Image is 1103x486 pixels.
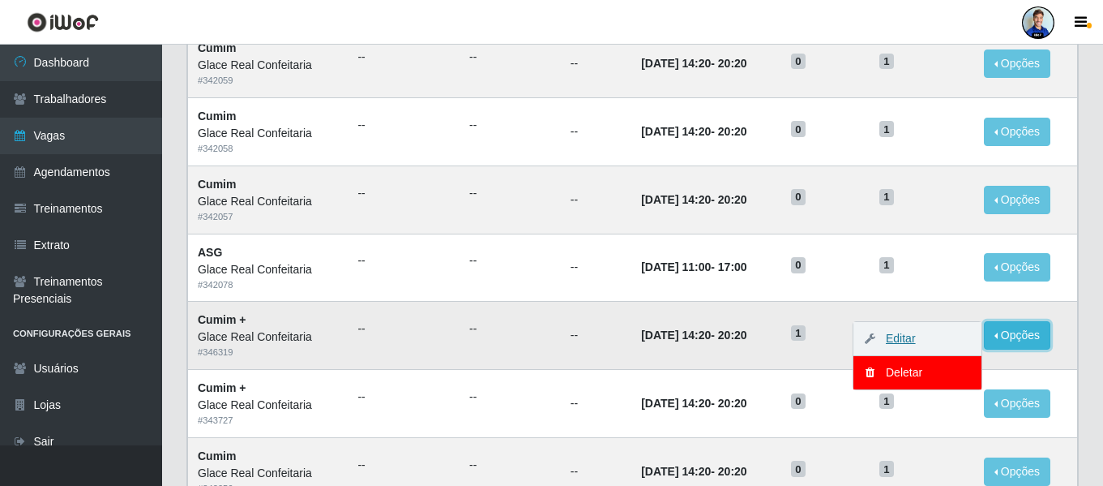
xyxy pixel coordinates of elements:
time: 20:20 [718,57,747,70]
div: # 343727 [198,414,338,428]
strong: - [641,125,746,138]
ul: -- [469,117,551,134]
span: 0 [791,121,806,137]
td: -- [561,370,631,438]
div: # 342058 [198,142,338,156]
div: Glace Real Confeitaria [198,397,338,414]
button: Opções [984,49,1050,78]
strong: - [641,329,746,342]
span: 1 [879,394,894,410]
time: 20:20 [718,397,747,410]
button: Opções [984,118,1050,146]
strong: - [641,193,746,206]
button: Opções [984,186,1050,214]
strong: Cumim + [198,381,246,394]
strong: Cumim [198,110,236,123]
td: -- [561,97,631,166]
ul: -- [469,389,551,406]
div: # 342078 [198,278,338,292]
button: Opções [984,253,1050,282]
div: Glace Real Confeitaria [198,329,338,346]
strong: Cumim + [198,313,246,326]
td: -- [561,302,631,370]
span: 1 [879,121,894,137]
a: Editar [870,332,916,345]
ul: -- [357,117,450,134]
time: [DATE] 14:20 [641,465,711,478]
ul: -- [357,389,450,406]
ul: -- [469,185,551,202]
time: 20:20 [718,465,747,478]
time: [DATE] 14:20 [641,397,711,410]
strong: - [641,465,746,478]
div: Glace Real Confeitaria [198,125,338,142]
strong: Cumim [198,178,236,191]
time: [DATE] 14:20 [641,125,711,138]
div: Deletar [870,364,965,381]
span: 0 [791,394,806,410]
button: Opções [984,321,1050,350]
span: 0 [791,189,806,205]
div: Glace Real Confeitaria [198,261,338,278]
ul: -- [357,320,450,338]
div: Glace Real Confeitaria [198,465,338,482]
div: # 342057 [198,210,338,224]
td: -- [561,166,631,234]
strong: - [641,260,746,273]
ul: -- [357,49,450,66]
button: Opções [984,389,1050,418]
time: [DATE] 14:20 [641,57,711,70]
time: [DATE] 14:20 [641,193,711,206]
td: -- [561,30,631,98]
img: CoreUI Logo [27,12,99,32]
ul: -- [469,320,551,338]
ul: -- [469,457,551,474]
span: 0 [791,54,806,70]
ul: -- [469,252,551,269]
span: 1 [791,325,806,342]
div: # 346319 [198,346,338,359]
strong: Cumim [198,449,236,462]
span: 1 [879,257,894,273]
time: 17:00 [718,260,747,273]
div: Glace Real Confeitaria [198,57,338,74]
span: 0 [791,461,806,477]
button: Opções [984,458,1050,486]
strong: ASG [198,246,222,259]
time: [DATE] 11:00 [641,260,711,273]
div: # 342059 [198,74,338,88]
span: 1 [879,54,894,70]
span: 1 [879,189,894,205]
div: Glace Real Confeitaria [198,193,338,210]
ul: -- [357,252,450,269]
strong: - [641,57,746,70]
span: 1 [879,461,894,477]
strong: Cumim [198,41,236,54]
time: [DATE] 14:20 [641,329,711,342]
ul: -- [469,49,551,66]
time: 20:20 [718,329,747,342]
time: 20:20 [718,125,747,138]
td: -- [561,234,631,302]
strong: - [641,397,746,410]
span: 0 [791,257,806,273]
time: 20:20 [718,193,747,206]
ul: -- [357,185,450,202]
ul: -- [357,457,450,474]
